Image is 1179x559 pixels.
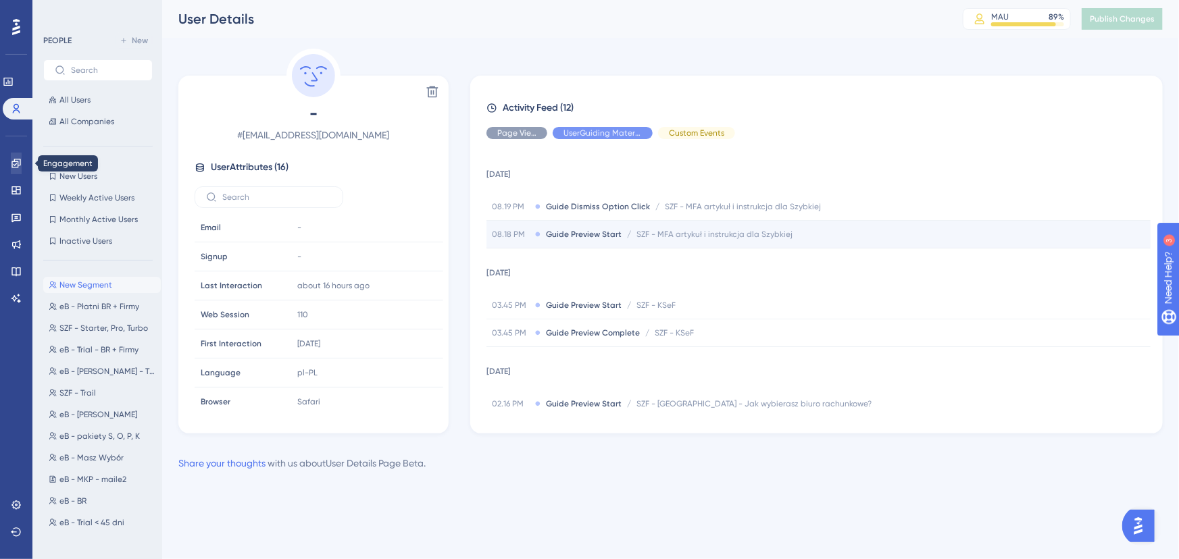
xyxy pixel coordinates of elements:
[43,342,161,358] button: eB - Trial - BR + Firmy
[59,192,134,203] span: Weekly Active Users
[43,428,161,444] button: eB - pakiety S, O, P, K
[59,323,148,334] span: SZF - Starter, Pro, Turbo
[636,398,872,409] span: SZF - [GEOGRAPHIC_DATA] - Jak wybierasz biuro rachunkowe?
[492,229,530,240] span: 08.18 PM
[94,7,98,18] div: 3
[627,229,631,240] span: /
[59,431,140,442] span: eB - pakiety S, O, P, K
[43,190,153,206] button: Weekly Active Users
[201,280,262,291] span: Last Interaction
[43,35,72,46] div: PEOPLE
[43,514,161,531] button: eB - Trial < 45 dni
[43,168,153,184] button: New Users
[43,298,161,315] button: eB - Płatni BR + Firmy
[32,3,84,20] span: Need Help?
[627,300,631,311] span: /
[59,214,138,225] span: Monthly Active Users
[132,35,148,46] span: New
[497,128,536,138] span: Page View
[201,309,249,320] span: Web Session
[645,327,649,338] span: /
[563,128,642,138] span: UserGuiding Material
[59,95,91,105] span: All Users
[486,248,1151,292] td: [DATE]
[627,398,631,409] span: /
[178,455,426,471] div: with us about User Details Page Beta .
[201,396,230,407] span: Browser
[297,339,320,348] time: [DATE]
[71,65,141,75] input: Search
[655,201,659,212] span: /
[43,493,161,509] button: eB - BR
[297,281,370,290] time: about 16 hours ago
[201,222,221,233] span: Email
[486,150,1151,193] td: [DATE]
[1082,8,1163,30] button: Publish Changes
[59,517,124,528] span: eB - Trial < 45 dni
[43,363,161,379] button: eB - [PERSON_NAME] - TRIAL
[492,201,530,212] span: 08.19 PM
[59,236,112,246] span: Inactive Users
[492,327,530,338] span: 03.45 PM
[1090,14,1155,24] span: Publish Changes
[1049,11,1064,22] div: 89 %
[195,103,432,124] span: -
[297,396,320,407] span: Safari
[59,344,139,355] span: eB - Trial - BR + Firmy
[665,201,821,212] span: SZF - MFA artykuł i instrukcja dla Szybkiej
[43,277,161,293] button: New Segment
[201,367,241,378] span: Language
[43,450,161,466] button: eB - Masz Wybór
[43,92,153,108] button: All Users
[503,100,574,116] span: Activity Feed (12)
[59,116,114,127] span: All Companies
[195,127,432,143] span: # [EMAIL_ADDRESS][DOMAIN_NAME]
[43,233,153,249] button: Inactive Users
[59,474,126,485] span: eB - MKP - maile2
[1122,506,1163,546] iframe: UserGuiding AI Assistant Launcher
[297,222,301,233] span: -
[669,128,724,138] span: Custom Events
[201,251,228,262] span: Signup
[59,366,155,377] span: eB - [PERSON_NAME] - TRIAL
[115,32,153,49] button: New
[486,347,1151,390] td: [DATE]
[991,11,1009,22] div: MAU
[43,113,153,130] button: All Companies
[546,398,622,409] span: Guide Preview Start
[43,211,153,228] button: Monthly Active Users
[636,229,793,240] span: SZF - MFA artykuł i instrukcja dla Szybkiej
[59,452,124,463] span: eB - Masz Wybór
[59,388,96,398] span: SZF - Trail
[211,159,289,176] span: User Attributes ( 16 )
[43,320,161,336] button: SZF - Starter, Pro, Turbo
[178,458,266,469] a: Share your thoughts
[297,309,308,320] span: 110
[59,171,97,182] span: New Users
[546,300,622,311] span: Guide Preview Start
[546,201,650,212] span: Guide Dismiss Option Click
[297,251,301,262] span: -
[636,300,676,311] span: SZF - KSeF
[59,409,137,420] span: eB - [PERSON_NAME]
[201,338,261,349] span: First Interaction
[492,398,530,409] span: 02.16 PM
[492,300,530,311] span: 03.45 PM
[59,279,112,290] span: New Segment
[546,229,622,240] span: Guide Preview Start
[178,9,929,28] div: User Details
[43,406,161,423] button: eB - [PERSON_NAME]
[297,367,318,378] span: pl-PL
[655,327,694,338] span: SZF - KSeF
[222,192,332,202] input: Search
[43,471,161,487] button: eB - MKP - maile2
[59,301,139,312] span: eB - Płatni BR + Firmy
[59,496,86,506] span: eB - BR
[43,385,161,401] button: SZF - Trail
[546,327,640,338] span: Guide Preview Complete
